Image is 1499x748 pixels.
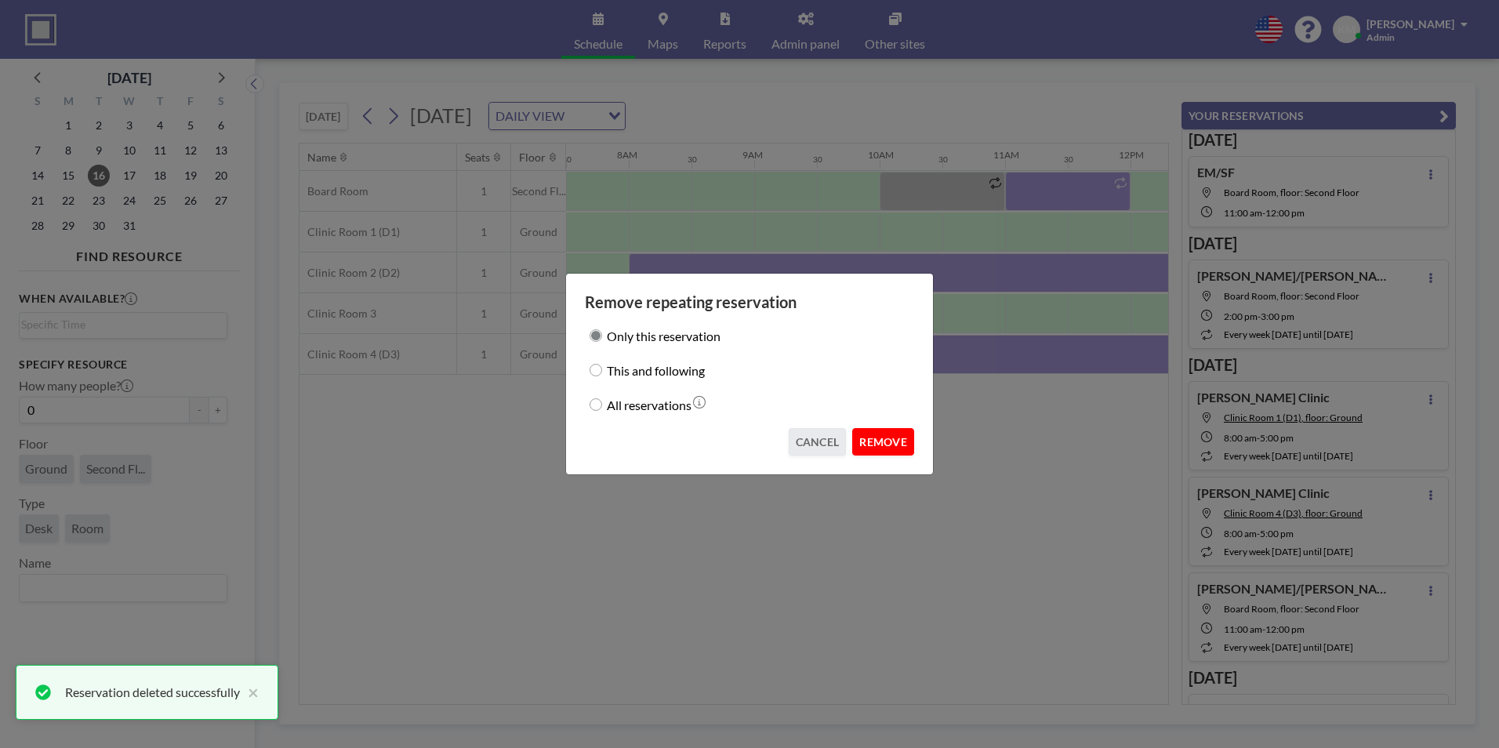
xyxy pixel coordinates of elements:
button: close [240,683,259,702]
button: CANCEL [789,428,847,456]
label: This and following [607,359,705,381]
button: REMOVE [852,428,914,456]
label: All reservations [607,394,691,416]
div: Reservation deleted successfully [65,683,240,702]
h3: Remove repeating reservation [585,292,914,312]
label: Only this reservation [607,325,720,347]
